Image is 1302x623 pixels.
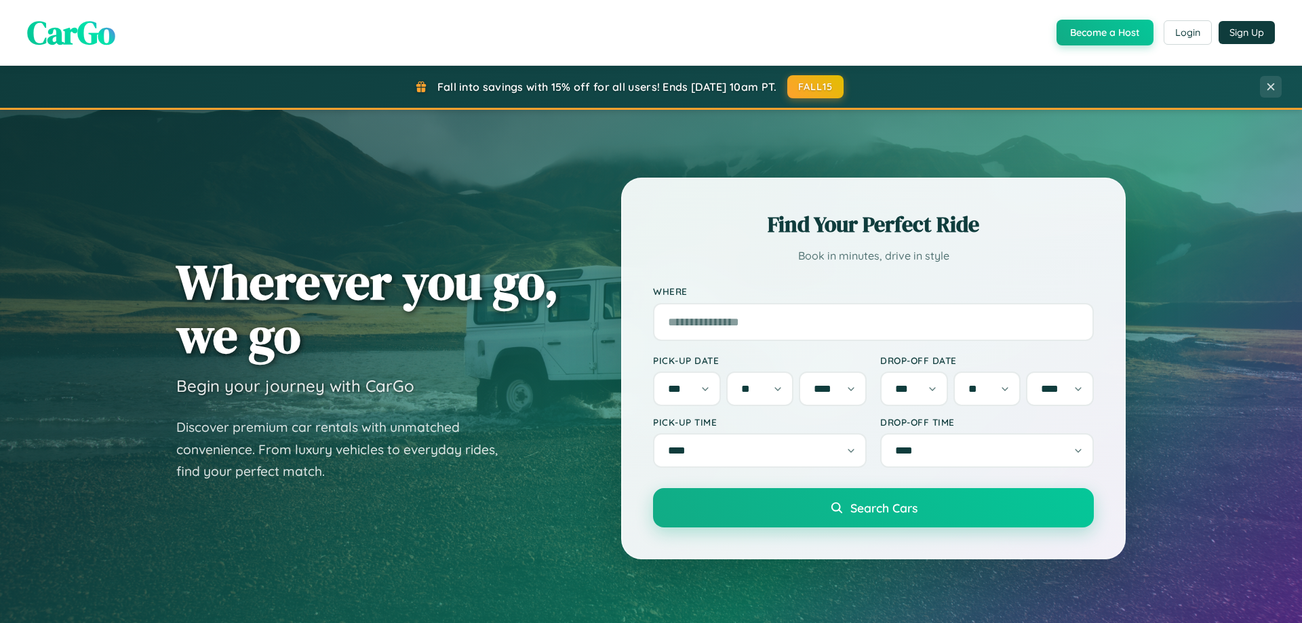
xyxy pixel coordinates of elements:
p: Discover premium car rentals with unmatched convenience. From luxury vehicles to everyday rides, ... [176,416,515,483]
label: Drop-off Date [880,355,1094,366]
span: Search Cars [850,500,918,515]
button: Become a Host [1057,20,1153,45]
label: Pick-up Time [653,416,867,428]
button: FALL15 [787,75,844,98]
span: Fall into savings with 15% off for all users! Ends [DATE] 10am PT. [437,80,777,94]
p: Book in minutes, drive in style [653,246,1094,266]
h3: Begin your journey with CarGo [176,376,414,396]
span: CarGo [27,10,115,55]
button: Login [1164,20,1212,45]
label: Where [653,286,1094,298]
button: Search Cars [653,488,1094,527]
h2: Find Your Perfect Ride [653,209,1094,239]
label: Pick-up Date [653,355,867,366]
h1: Wherever you go, we go [176,255,559,362]
label: Drop-off Time [880,416,1094,428]
button: Sign Up [1219,21,1275,44]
